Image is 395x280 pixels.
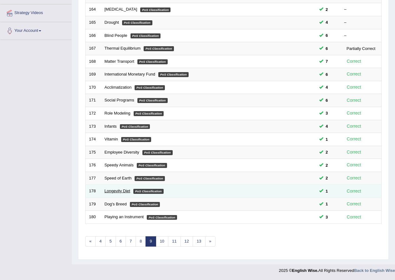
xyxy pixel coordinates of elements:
div: – [344,33,378,39]
div: Correct [344,58,364,65]
td: 177 [86,172,101,185]
span: You can still take this question [323,110,330,116]
td: 173 [86,120,101,133]
div: Correct [344,200,364,208]
span: You can still take this question [323,19,330,26]
div: Correct [344,71,364,78]
a: 5 [105,236,116,247]
div: – [344,20,378,26]
a: 10 [156,236,168,247]
a: Playing an Instrument [105,214,144,219]
span: You can still take this question [323,162,330,169]
td: 171 [86,94,101,107]
em: PoS Classification [121,137,151,142]
em: PoS Classification [137,98,168,103]
td: 180 [86,211,101,224]
td: 172 [86,107,101,120]
span: You can still take this question [323,45,330,52]
a: 9 [146,236,156,247]
span: You can still take this question [323,149,330,155]
a: Speedy Animals [105,163,134,167]
a: Social Programs [105,98,134,102]
a: Longevity Diet [105,189,130,193]
em: PoS Classification [134,111,164,116]
em: PoS Classification [158,72,189,77]
a: 6 [116,236,126,247]
em: PoS Classification [130,202,160,207]
a: Drought [105,20,119,25]
span: You can still take this question [323,123,330,130]
td: 169 [86,68,101,81]
a: 11 [168,236,180,247]
a: 13 [193,236,205,247]
span: You can still take this question [323,188,330,194]
span: You can still take this question [323,58,330,65]
a: Back to English Wise [354,268,395,273]
td: 174 [86,133,101,146]
a: Your Account [0,22,72,38]
a: Acclimatization [105,85,132,90]
div: Correct [344,84,364,91]
span: You can still take this question [323,136,330,143]
td: 176 [86,159,101,172]
td: 167 [86,42,101,55]
span: You can still take this question [323,32,330,39]
span: You can still take this question [323,6,330,13]
a: Strategy Videos [0,4,72,20]
div: Correct [344,161,364,169]
span: You can still take this question [323,84,330,91]
div: Correct [344,214,364,221]
div: Correct [344,149,364,156]
em: PoS Classification [131,33,161,38]
em: PoS Classification [137,59,168,64]
a: 8 [136,236,146,247]
span: You can still take this question [323,97,330,104]
td: 179 [86,198,101,211]
div: 2025 © All Rights Reserved [279,264,395,273]
a: International Monetary Fund [105,72,156,76]
em: PoS Classification [137,163,167,168]
div: – [344,7,378,12]
em: PoS Classification [144,46,174,51]
em: PoS Classification [140,7,170,12]
em: PoS Classification [133,189,164,194]
div: Correct [344,97,364,104]
em: PoS Classification [135,176,165,181]
span: You can still take this question [323,175,330,181]
a: Employee Diversity [105,150,139,155]
a: « [85,236,96,247]
a: Infants [105,124,117,129]
a: 4 [95,236,106,247]
em: PoS Classification [122,20,152,25]
a: Speed of Earth [105,176,132,180]
div: Correct [344,123,364,130]
a: Blind People [105,33,127,38]
em: PoS Classification [135,85,165,90]
span: You can still take this question [323,71,330,78]
td: 164 [86,3,101,16]
div: Correct [344,188,364,195]
a: » [205,236,215,247]
a: [MEDICAL_DATA] [105,7,137,12]
td: 166 [86,29,101,42]
strong: English Wise. [292,268,318,273]
div: Correct [344,110,364,117]
span: You can still take this question [323,214,330,220]
a: 12 [180,236,193,247]
em: PoS Classification [120,124,150,129]
a: Matter Transport [105,59,134,64]
div: Partially Correct [344,45,378,52]
em: PoS Classification [142,150,173,155]
span: You can still take this question [323,201,330,207]
a: Thermal Equilibrium [105,46,141,51]
em: PoS Classification [147,215,177,220]
a: Role Modeling [105,111,131,115]
td: 165 [86,16,101,29]
td: 168 [86,55,101,68]
td: 170 [86,81,101,94]
a: Dog's Breed [105,202,127,206]
td: 175 [86,146,101,159]
td: 178 [86,185,101,198]
div: Correct [344,135,364,143]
